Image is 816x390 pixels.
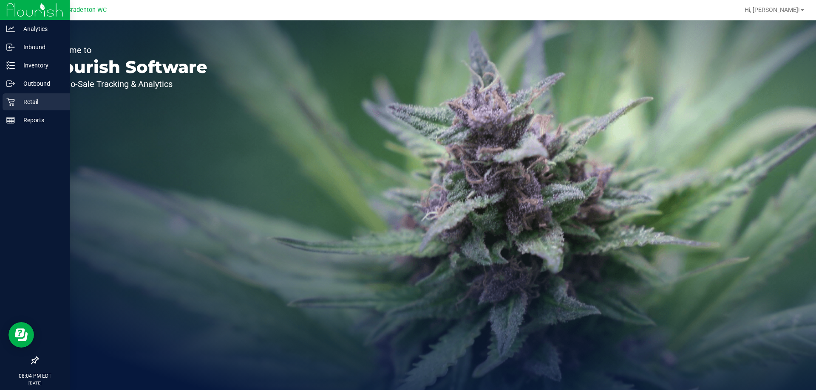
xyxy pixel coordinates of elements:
[6,79,15,88] inline-svg: Outbound
[46,46,207,54] p: Welcome to
[15,79,66,89] p: Outbound
[6,116,15,124] inline-svg: Reports
[745,6,800,13] span: Hi, [PERSON_NAME]!
[15,42,66,52] p: Inbound
[46,59,207,76] p: Flourish Software
[46,80,207,88] p: Seed-to-Sale Tracking & Analytics
[4,380,66,386] p: [DATE]
[6,61,15,70] inline-svg: Inventory
[15,60,66,70] p: Inventory
[15,97,66,107] p: Retail
[67,6,107,14] span: Bradenton WC
[8,322,34,348] iframe: Resource center
[6,43,15,51] inline-svg: Inbound
[4,372,66,380] p: 08:04 PM EDT
[15,24,66,34] p: Analytics
[15,115,66,125] p: Reports
[6,25,15,33] inline-svg: Analytics
[6,98,15,106] inline-svg: Retail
